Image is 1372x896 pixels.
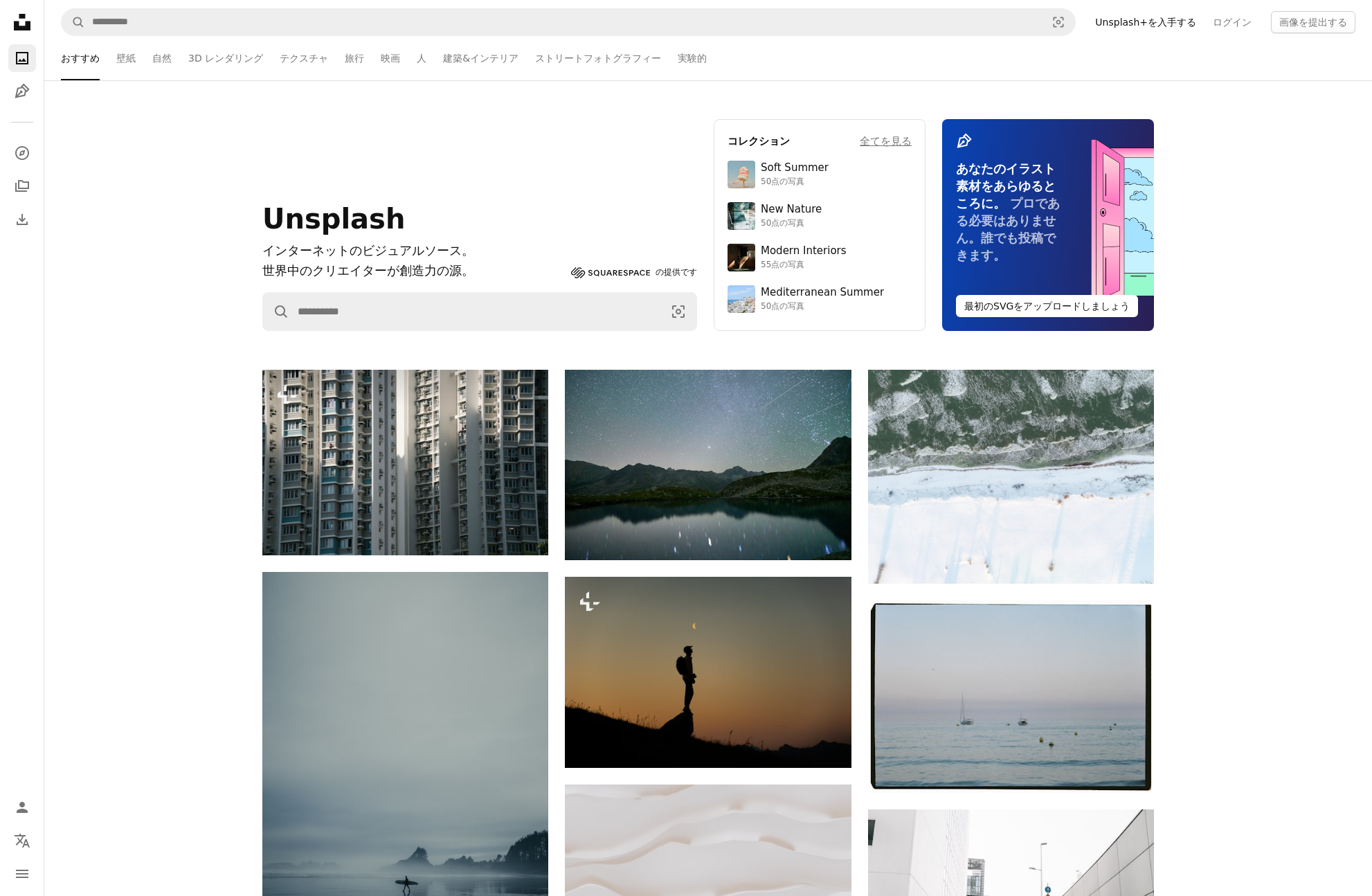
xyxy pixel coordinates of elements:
[761,203,822,217] div: New Nature
[868,470,1154,483] a: 凍った水で雪に覆われた風景
[761,218,822,229] div: 50点の写真
[262,370,548,555] img: 多くの窓とバルコニーのある高層マンション。
[728,161,755,188] img: premium_photo-1749544311043-3a6a0c8d54af
[1271,11,1355,33] button: 画像を提出する
[728,133,790,150] h4: コレクション
[728,285,755,313] img: premium_photo-1688410049290-d7394cc7d5df
[263,293,289,330] button: Unsplashで検索する
[728,285,912,313] a: Mediterranean Summer50点の写真
[728,244,755,271] img: premium_photo-1747189286942-bc91257a2e39
[728,202,912,230] a: New Nature50点の写真
[761,177,829,188] div: 50点の写真
[188,36,263,80] a: 3D レンダリング
[8,44,36,72] a: 写真
[728,161,912,188] a: Soft Summer50点の写真
[8,206,36,233] a: ダウンロード履歴
[868,600,1154,793] img: 夕暮れ時の穏やかな海面に2隻のヨット
[761,301,884,312] div: 50点の写真
[565,577,851,767] img: 夕暮れ時に月を眺めるハイカーのシルエット。
[761,161,829,175] div: Soft Summer
[8,794,36,821] a: ログイン / 登録する
[565,370,851,560] img: 穏やかな山の湖に沈む星空
[565,873,851,886] a: 柔らかな影を持つ抽象的な白い波状の背景
[535,36,661,80] a: ストリートフォトグラフィー
[345,36,364,80] a: 旅行
[262,780,548,792] a: サーフボードで霧のかかったビーチを歩くサーファー
[761,286,884,300] div: Mediterranean Summer
[956,161,1056,210] span: あなたのイラスト素材をあらゆるところに。
[152,36,172,80] a: 自然
[956,295,1138,317] button: 最初のSVGをアップロードしましょう
[956,196,1060,262] span: プロである必要はありません。誰でも投稿できます。
[1087,11,1204,33] a: Unsplash+を入手する
[660,293,696,330] button: ビジュアル検索
[8,139,36,167] a: 探す
[62,9,85,35] button: Unsplashで検索する
[860,133,912,150] a: 全てを見る
[262,456,548,468] a: 多くの窓とバルコニーのある高層マンション。
[728,202,755,230] img: premium_photo-1755037089989-422ee333aef9
[678,36,707,80] a: 実験的
[761,260,847,271] div: 55点の写真
[262,241,566,261] h1: インターネットのビジュアルソース。
[61,8,1076,36] form: サイト内でビジュアルを探す
[417,36,426,80] a: 人
[1042,9,1075,35] button: ビジュアル検索
[8,827,36,854] button: 言語
[868,690,1154,703] a: 夕暮れ時の穏やかな海面に2隻のヨット
[381,36,400,80] a: 映画
[728,244,912,271] a: Modern Interiors55点の写真
[8,172,36,200] a: コレクション
[565,665,851,678] a: 夕暮れ時に月を眺めるハイカーのシルエット。
[8,78,36,105] a: イラスト
[868,370,1154,584] img: 凍った水で雪に覆われた風景
[116,36,136,80] a: 壁紙
[1204,11,1260,33] a: ログイン
[280,36,328,80] a: テクスチャ
[8,860,36,888] button: メニュー
[761,244,847,258] div: Modern Interiors
[571,265,697,281] a: の提供です
[262,203,405,235] span: Unsplash
[262,292,697,331] form: サイト内でビジュアルを探す
[443,36,518,80] a: 建築&インテリア
[262,261,566,281] p: 世界中のクリエイターが創造力の源。
[565,458,851,471] a: 穏やかな山の湖に沈む星空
